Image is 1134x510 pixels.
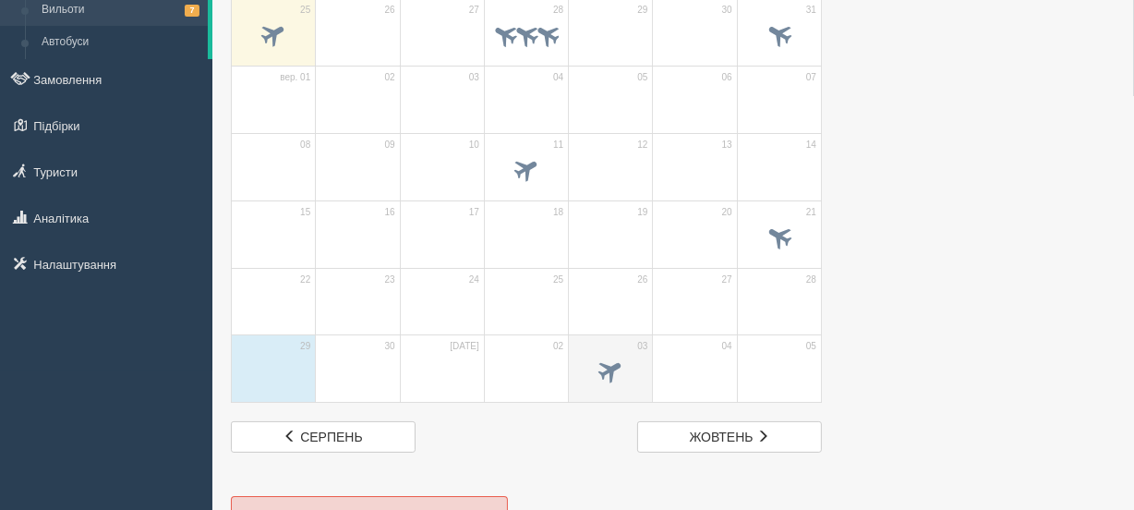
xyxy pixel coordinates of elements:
[384,340,394,353] span: 30
[300,430,362,444] span: серпень
[722,4,732,17] span: 30
[280,71,310,84] span: вер. 01
[553,340,563,353] span: 02
[553,71,563,84] span: 04
[384,139,394,152] span: 09
[300,273,310,286] span: 22
[469,139,479,152] span: 10
[469,4,479,17] span: 27
[722,71,732,84] span: 06
[384,71,394,84] span: 02
[637,421,822,453] a: жовтень
[469,273,479,286] span: 24
[450,340,478,353] span: [DATE]
[637,139,647,152] span: 12
[690,430,754,444] span: жовтень
[637,71,647,84] span: 05
[637,340,647,353] span: 03
[637,273,647,286] span: 26
[185,5,199,17] span: 7
[33,26,208,59] a: Автобуси
[637,4,647,17] span: 29
[806,273,816,286] span: 28
[553,4,563,17] span: 28
[300,139,310,152] span: 08
[384,273,394,286] span: 23
[553,139,563,152] span: 11
[384,206,394,219] span: 16
[300,4,310,17] span: 25
[806,71,816,84] span: 07
[806,4,816,17] span: 31
[553,273,563,286] span: 25
[553,206,563,219] span: 18
[722,206,732,219] span: 20
[637,206,647,219] span: 19
[384,4,394,17] span: 26
[300,340,310,353] span: 29
[469,206,479,219] span: 17
[722,139,732,152] span: 13
[806,340,816,353] span: 05
[806,206,816,219] span: 21
[469,71,479,84] span: 03
[300,206,310,219] span: 15
[806,139,816,152] span: 14
[231,421,416,453] a: серпень
[722,273,732,286] span: 27
[722,340,732,353] span: 04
